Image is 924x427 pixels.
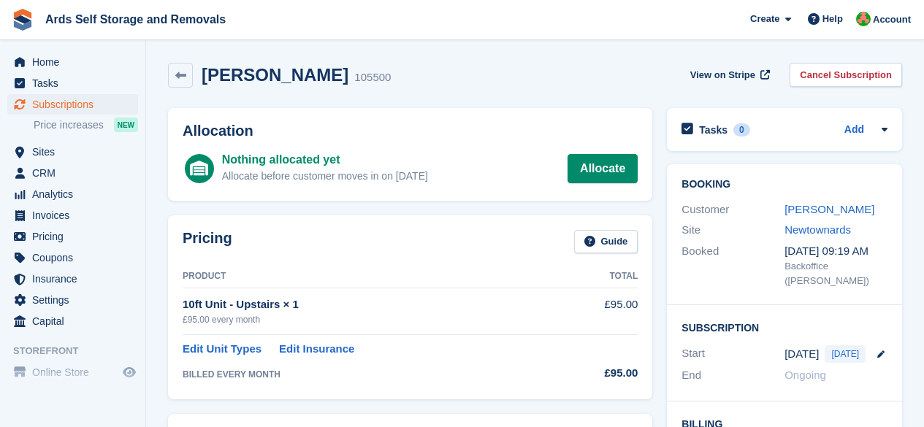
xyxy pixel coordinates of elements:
div: Backoffice ([PERSON_NAME]) [784,259,887,288]
span: Sites [32,142,120,162]
span: Home [32,52,120,72]
div: Booked [681,243,784,288]
span: Analytics [32,184,120,204]
div: BILLED EVERY MONTH [183,368,564,381]
div: Start [681,345,784,363]
a: [PERSON_NAME] [784,203,874,215]
div: Nothing allocated yet [222,151,428,169]
a: menu [7,184,138,204]
img: Ethan McFerran [856,12,871,26]
time: 2025-09-02 00:00:00 UTC [784,346,819,363]
a: Preview store [121,363,138,381]
a: menu [7,73,138,93]
h2: Subscription [681,320,887,334]
a: menu [7,226,138,247]
span: Invoices [32,205,120,226]
span: Tasks [32,73,120,93]
span: Create [750,12,779,26]
span: Account [873,12,911,27]
span: Settings [32,290,120,310]
span: Pricing [32,226,120,247]
span: Coupons [32,247,120,268]
a: Cancel Subscription [790,63,902,87]
span: Capital [32,311,120,331]
a: Edit Unit Types [183,341,261,358]
a: menu [7,142,138,162]
a: menu [7,247,138,268]
span: CRM [32,163,120,183]
div: End [681,367,784,384]
a: Newtownards [784,223,851,236]
a: menu [7,94,138,115]
h2: Booking [681,179,887,191]
a: Edit Insurance [279,341,354,358]
div: 0 [733,123,750,136]
div: [DATE] 09:19 AM [784,243,887,260]
a: Add [844,122,864,139]
div: Allocate before customer moves in on [DATE] [222,169,428,184]
div: £95.00 [564,365,638,382]
a: menu [7,362,138,382]
a: Price increases NEW [34,117,138,133]
th: Total [564,265,638,288]
span: Help [822,12,843,26]
div: NEW [114,118,138,132]
span: Ongoing [784,369,826,381]
a: menu [7,311,138,331]
div: Customer [681,201,784,218]
span: View on Stripe [690,68,755,82]
a: Allocate [568,154,638,183]
img: stora-icon-8386f47178a22dfd0bd8f6a31ec36ba5ce8667c1dd55bd0f319d3a0aa187defe.svg [12,9,34,31]
div: £95.00 every month [183,313,564,326]
a: menu [7,269,138,289]
h2: Tasks [699,123,728,136]
span: Storefront [13,344,145,358]
a: Guide [574,230,638,254]
a: menu [7,290,138,310]
span: Subscriptions [32,94,120,115]
th: Product [183,265,564,288]
div: 10ft Unit - Upstairs × 1 [183,296,564,313]
a: View on Stripe [684,63,773,87]
span: Insurance [32,269,120,289]
a: menu [7,205,138,226]
a: menu [7,163,138,183]
a: Ards Self Storage and Removals [39,7,232,31]
span: [DATE] [825,345,866,363]
div: Site [681,222,784,239]
span: Price increases [34,118,104,132]
h2: [PERSON_NAME] [202,65,348,85]
span: Online Store [32,362,120,382]
h2: Allocation [183,123,638,139]
a: menu [7,52,138,72]
h2: Pricing [183,230,232,254]
div: 105500 [354,69,391,86]
td: £95.00 [564,288,638,334]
